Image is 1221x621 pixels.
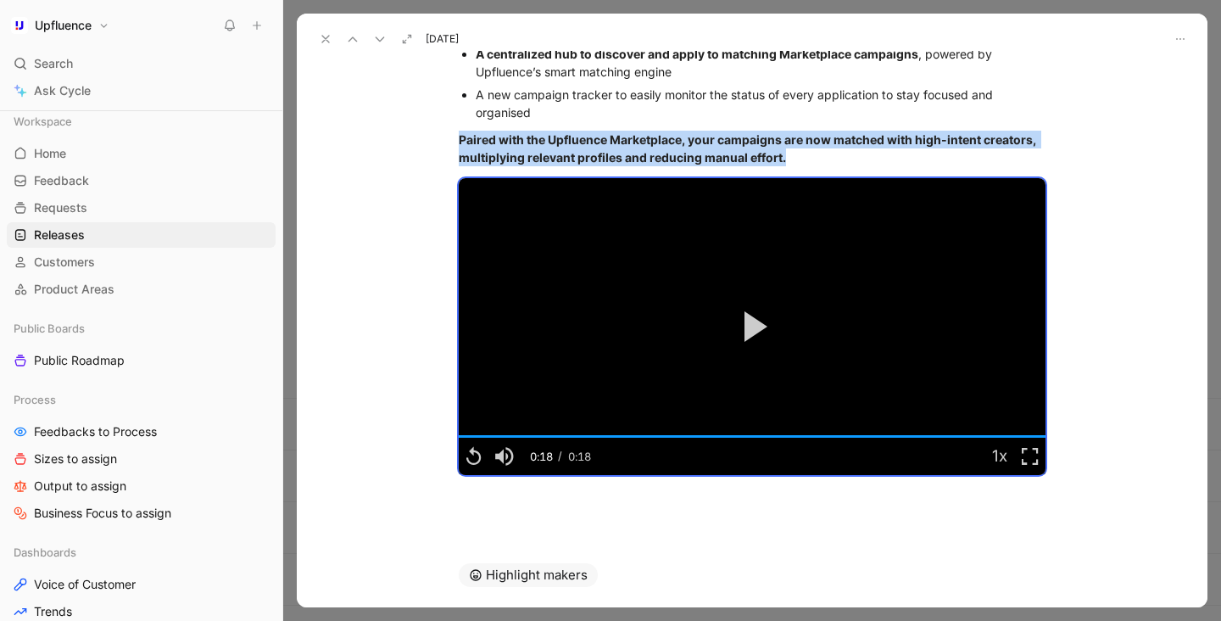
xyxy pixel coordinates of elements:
[476,47,918,61] strong: A centralized hub to discover and apply to matching Marketplace campaigns
[476,86,1045,121] div: A new campaign tracker to easily monitor the status of every application to stay focused and orga...
[11,17,28,34] img: Upfluence
[7,348,276,373] a: Public Roadmap
[7,387,276,526] div: ProcessFeedbacks to ProcessSizes to assignOutput to assignBusiness Focus to assign
[7,195,276,221] a: Requests
[34,81,91,101] span: Ask Cycle
[7,14,114,37] button: UpfluenceUpfluence
[714,288,790,365] button: Play Video
[34,576,136,593] span: Voice of Customer
[34,352,125,369] span: Public Roadmap
[7,109,276,134] div: Workspace
[34,254,95,271] span: Customers
[7,316,276,373] div: Public BoardsPublic Roadmap
[7,222,276,248] a: Releases
[14,391,56,408] span: Process
[7,473,276,499] a: Output to assign
[34,227,85,243] span: Releases
[34,603,72,620] span: Trends
[7,249,276,275] a: Customers
[7,51,276,76] div: Search
[7,540,276,565] div: Dashboards
[7,168,276,193] a: Feedback
[530,450,553,463] span: 0:18
[7,446,276,472] a: Sizes to assign
[34,145,66,162] span: Home
[459,438,489,474] button: Replay
[489,438,520,474] button: Mute
[7,277,276,302] a: Product Areas
[7,572,276,597] a: Voice of Customer
[34,450,117,467] span: Sizes to assign
[34,505,171,522] span: Business Focus to assign
[34,199,87,216] span: Requests
[34,172,89,189] span: Feedback
[426,32,459,46] span: [DATE]
[459,178,1045,475] div: Video Player
[1015,438,1045,474] button: Fullscreen
[7,316,276,341] div: Public Boards
[459,435,1045,438] div: Progress Bar
[7,419,276,445] a: Feedbacks to Process
[459,132,1039,165] strong: Paired with the Upfluence Marketplace, your campaigns are now matched with high-intent creators, ...
[34,281,114,298] span: Product Areas
[7,141,276,166] a: Home
[34,423,157,440] span: Feedbacks to Process
[476,45,1045,81] div: , powered by Upfluence’s smart matching engine
[7,387,276,412] div: Process
[7,501,276,526] a: Business Focus to assign
[459,563,598,587] button: Highlight makers
[14,113,72,130] span: Workspace
[7,78,276,103] a: Ask Cycle
[984,438,1015,474] button: Playback Rate
[14,320,85,337] span: Public Boards
[558,449,562,462] span: /
[34,478,126,495] span: Output to assign
[14,544,76,561] span: Dashboards
[568,450,591,463] span: 0:18
[35,18,92,33] h1: Upfluence
[34,53,73,74] span: Search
